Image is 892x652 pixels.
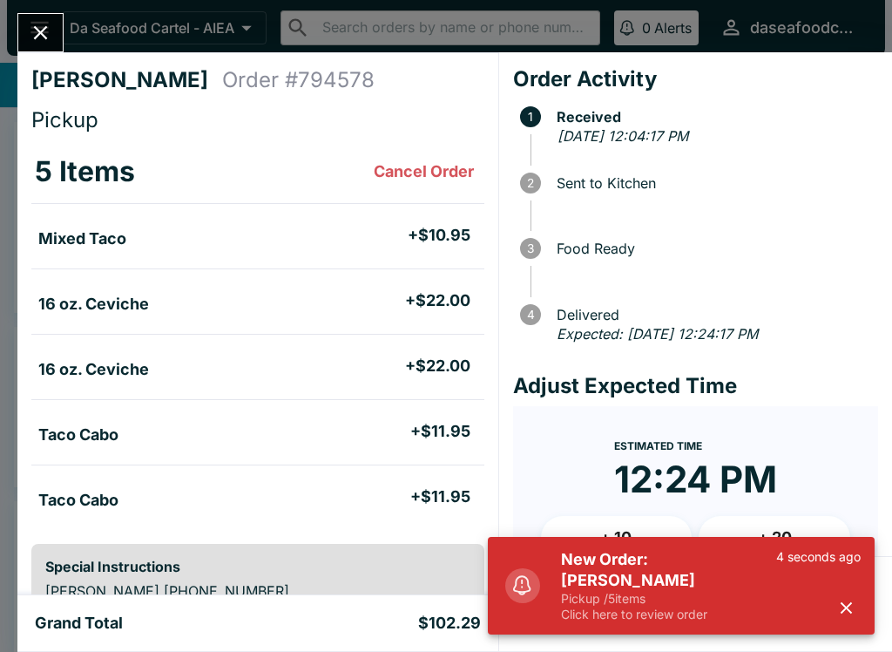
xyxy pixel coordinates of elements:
span: Food Ready [548,241,878,256]
h4: Adjust Expected Time [513,373,878,399]
h4: Order # 794578 [222,67,375,93]
time: 12:24 PM [614,457,777,502]
text: 4 [526,308,534,322]
h5: 16 oz. Ceviche [38,359,149,380]
h5: + $22.00 [405,290,470,311]
button: + 10 [541,516,693,560]
button: + 20 [699,516,850,560]
h5: Taco Cabo [38,424,118,445]
h5: Grand Total [35,613,123,634]
h5: + $22.00 [405,356,470,377]
h4: Order Activity [513,66,878,92]
h5: $102.29 [418,613,481,634]
h5: Mixed Taco [38,228,126,249]
p: [PERSON_NAME] [PHONE_NUMBER] [45,582,470,600]
h5: + $11.95 [410,421,470,442]
span: Pickup [31,107,98,132]
span: Delivered [548,307,878,323]
em: Expected: [DATE] 12:24:17 PM [557,325,758,343]
h4: [PERSON_NAME] [31,67,222,93]
p: Click here to review order [561,607,776,622]
p: Pickup / 5 items [561,591,776,607]
h5: + $11.95 [410,486,470,507]
button: Close [18,14,63,51]
h5: Taco Cabo [38,490,118,511]
h6: Special Instructions [45,558,470,575]
text: 3 [527,241,534,255]
button: Cancel Order [367,154,481,189]
text: 1 [528,110,533,124]
em: [DATE] 12:04:17 PM [557,127,688,145]
span: Estimated Time [614,439,702,452]
text: 2 [527,176,534,190]
h3: 5 Items [35,154,135,189]
table: orders table [31,140,484,530]
h5: New Order: [PERSON_NAME] [561,549,776,591]
span: Received [548,109,878,125]
h5: + $10.95 [408,225,470,246]
p: 4 seconds ago [776,549,861,565]
h5: 16 oz. Ceviche [38,294,149,315]
span: Sent to Kitchen [548,175,878,191]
